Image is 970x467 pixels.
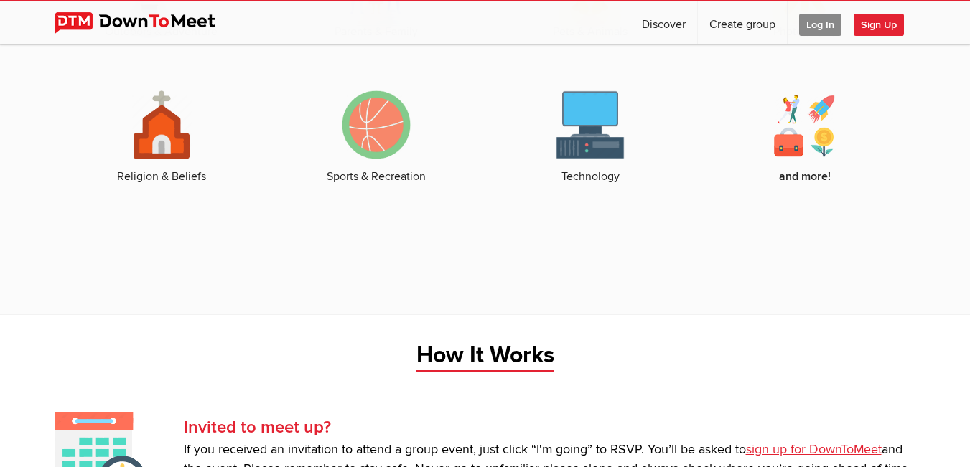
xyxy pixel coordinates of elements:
[746,442,882,457] a: sign up for DownToMeet
[55,12,238,34] img: DownToMeet
[698,1,787,44] a: Create group
[342,90,411,159] img: Sports & Recreation
[854,14,904,36] span: Sign Up
[630,1,697,44] a: Discover
[770,90,839,159] img: and more!
[69,90,255,185] a: Religion & Beliefs
[712,90,898,185] a: and more!
[498,90,684,185] a: Technology
[283,90,469,185] a: Sports & Recreation
[854,1,915,44] a: Sign Up
[416,341,554,372] span: How It Works
[184,415,916,440] h3: Invited to meet up?
[556,90,625,159] img: Technology
[779,169,831,184] b: and more!
[127,90,196,159] img: Religion & Beliefs
[799,14,841,36] span: Log In
[788,1,853,44] a: Log In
